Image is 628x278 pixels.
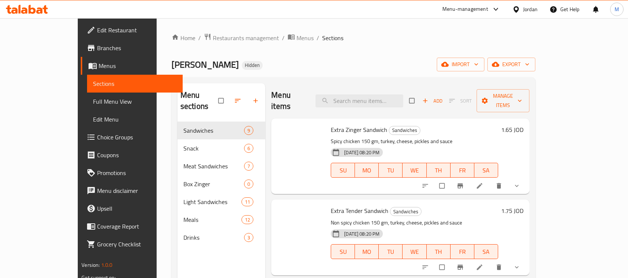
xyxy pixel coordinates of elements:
[244,145,253,152] span: 6
[99,61,177,70] span: Menus
[355,163,379,178] button: MO
[443,60,478,69] span: import
[382,165,400,176] span: TU
[81,39,183,57] a: Branches
[341,149,382,156] span: [DATE] 08:20 PM
[97,240,177,249] span: Grocery Checklist
[405,94,420,108] span: Select section
[422,97,442,105] span: Add
[331,218,498,227] p: Non spicy chicken 150 gm, turkey, cheese, pickles and sauce
[241,197,253,206] div: items
[509,178,526,194] button: show more
[331,137,498,146] p: Spicy chicken 150 gm, turkey, cheese, pickles and sauce
[331,163,355,178] button: SU
[477,165,495,176] span: SA
[444,95,477,107] span: Select section first
[523,5,538,13] div: Jordan
[389,126,420,135] div: Sandwiches
[204,33,279,43] a: Restaurants management
[334,246,352,257] span: SU
[430,165,448,176] span: TH
[81,164,183,182] a: Promotions
[509,259,526,275] button: show more
[87,110,183,128] a: Edit Menu
[93,79,177,88] span: Sections
[81,182,183,200] a: Menu disclaimer
[331,124,387,135] span: Extra Zinger Sandwich
[390,207,422,216] div: Sandwiches
[437,58,484,71] button: import
[315,94,403,107] input: search
[177,122,265,139] div: Sandwiches9
[97,204,177,213] span: Upsell
[355,244,379,259] button: MO
[420,95,444,107] span: Add item
[477,246,495,257] span: SA
[172,33,195,42] a: Home
[183,144,244,153] span: Snack
[97,133,177,142] span: Choice Groups
[513,182,520,190] svg: Show Choices
[487,58,535,71] button: export
[331,244,355,259] button: SU
[244,162,253,171] div: items
[435,260,451,274] span: Select to update
[97,43,177,52] span: Branches
[317,33,319,42] li: /
[417,178,435,194] button: sort-choices
[183,233,244,242] div: Drinks
[244,180,253,188] div: items
[420,95,444,107] button: Add
[183,215,241,224] span: Meals
[452,178,470,194] button: Branch-specific-item
[81,200,183,217] a: Upsell
[244,181,253,188] span: 0
[406,246,423,257] span: WE
[81,128,183,146] a: Choice Groups
[244,234,253,241] span: 3
[97,222,177,231] span: Coverage Report
[101,260,113,270] span: 1.0.0
[501,125,523,135] h6: 1.65 JOD
[477,89,529,112] button: Manage items
[483,91,523,110] span: Manage items
[244,144,253,153] div: items
[435,179,451,193] span: Select to update
[241,215,253,224] div: items
[417,259,435,275] button: sort-choices
[81,146,183,164] a: Coupons
[474,244,498,259] button: SA
[282,33,285,42] li: /
[406,165,423,176] span: WE
[97,151,177,159] span: Coupons
[242,198,253,206] span: 11
[331,205,388,216] span: Extra Tender Sandwich
[177,157,265,175] div: Meat Sandwiches7
[214,94,230,108] span: Select all sections
[81,57,183,75] a: Menus
[322,33,343,42] span: Sections
[427,163,451,178] button: TH
[93,97,177,106] span: Full Menu View
[183,162,244,171] div: Meat Sandwiches
[379,244,403,259] button: TU
[247,93,265,109] button: Add section
[183,180,244,188] span: Box Zinger
[87,75,183,93] a: Sections
[81,217,183,235] a: Coverage Report
[403,244,426,259] button: WE
[474,163,498,178] button: SA
[244,126,253,135] div: items
[81,21,183,39] a: Edit Restaurant
[501,206,523,216] h6: 1.75 JOD
[341,230,382,237] span: [DATE] 08:20 PM
[87,93,183,110] a: Full Menu View
[177,229,265,246] div: Drinks3
[183,126,244,135] div: Sandwiches
[442,5,488,14] div: Menu-management
[198,33,201,42] li: /
[244,163,253,170] span: 7
[183,197,241,206] div: Light Sandwiches
[358,246,376,257] span: MO
[476,264,485,271] a: Edit menu item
